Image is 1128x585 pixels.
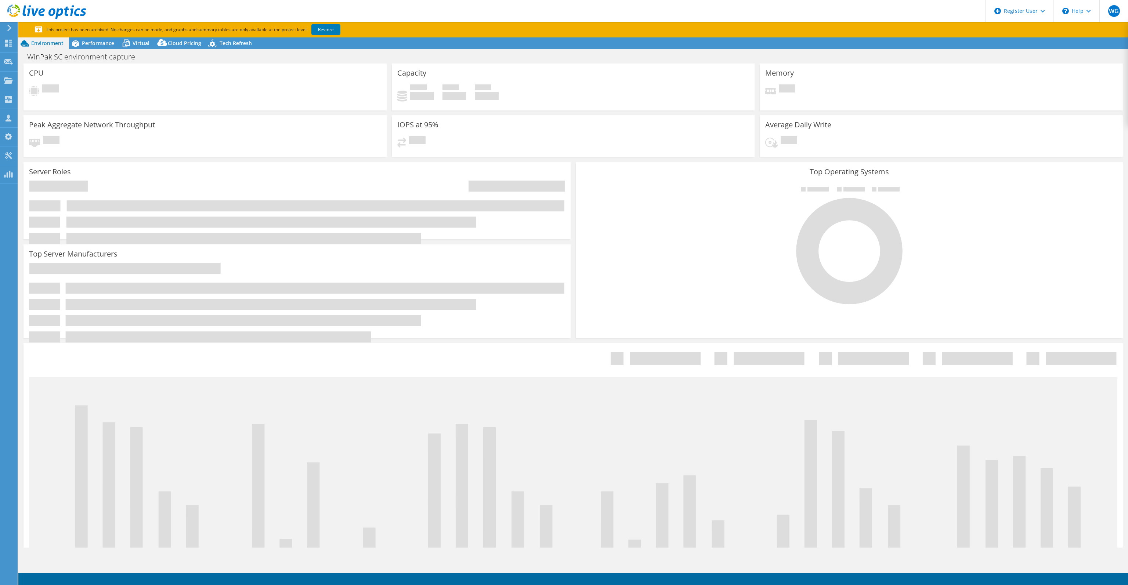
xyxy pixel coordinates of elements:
span: Tech Refresh [220,40,252,47]
span: Total [475,84,491,92]
span: Free [442,84,459,92]
h3: Top Operating Systems [581,168,1117,176]
h4: 0 GiB [475,92,499,100]
span: Pending [779,84,795,94]
span: Environment [31,40,64,47]
h3: CPU [29,69,44,77]
h3: Memory [765,69,794,77]
p: This project has been archived. No changes can be made, and graphs and summary tables are only av... [35,26,395,34]
h1: WinPak SC environment capture [24,53,147,61]
span: Pending [409,136,426,146]
h3: Server Roles [29,168,71,176]
span: Performance [82,40,114,47]
svg: \n [1062,8,1069,14]
span: Pending [781,136,797,146]
h3: Peak Aggregate Network Throughput [29,121,155,129]
span: Cloud Pricing [168,40,201,47]
h3: Average Daily Write [765,121,831,129]
span: Pending [43,136,59,146]
h4: 0 GiB [442,92,466,100]
h3: Top Server Manufacturers [29,250,117,258]
span: Pending [42,84,59,94]
h4: 0 GiB [410,92,434,100]
span: Virtual [133,40,149,47]
h3: IOPS at 95% [397,121,438,129]
a: Restore [311,24,340,35]
span: WG [1108,5,1120,17]
h3: Capacity [397,69,426,77]
span: Used [410,84,427,92]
